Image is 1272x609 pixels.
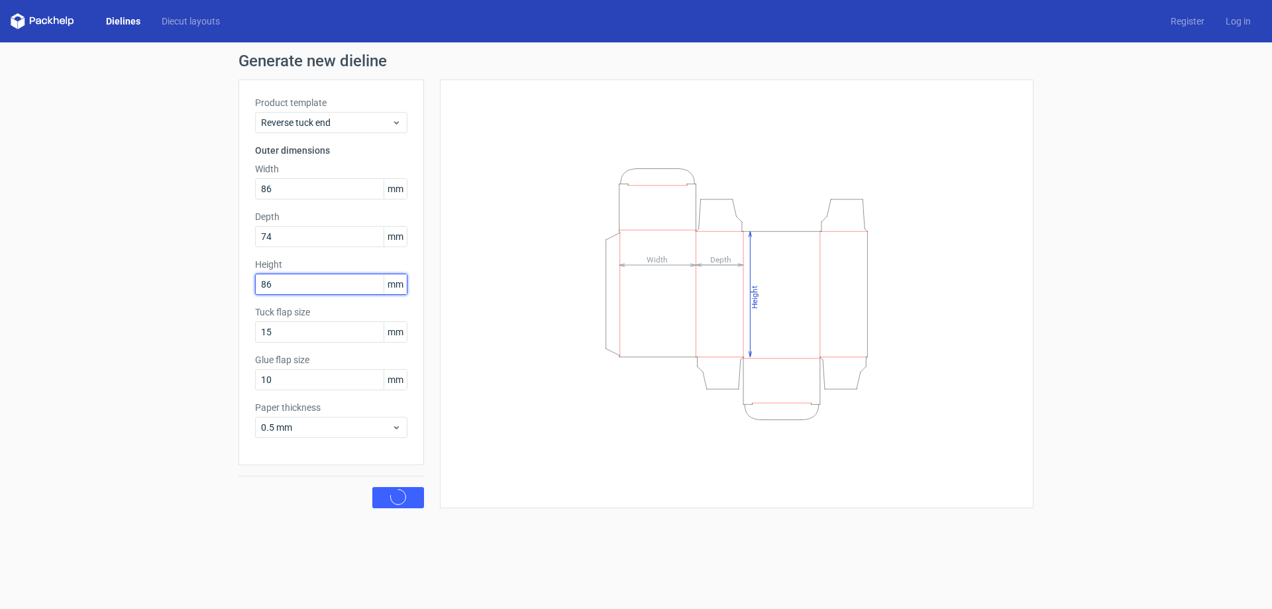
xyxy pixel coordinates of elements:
[255,353,407,366] label: Glue flap size
[1160,15,1215,28] a: Register
[255,258,407,271] label: Height
[238,53,1033,69] h1: Generate new dieline
[384,322,407,342] span: mm
[255,401,407,414] label: Paper thickness
[384,274,407,294] span: mm
[255,162,407,176] label: Width
[384,227,407,247] span: mm
[647,254,668,264] tspan: Width
[255,305,407,319] label: Tuck flap size
[255,144,407,157] h3: Outer dimensions
[255,96,407,109] label: Product template
[261,116,392,129] span: Reverse tuck end
[255,210,407,223] label: Depth
[151,15,231,28] a: Diecut layouts
[384,370,407,390] span: mm
[384,179,407,199] span: mm
[710,254,731,264] tspan: Depth
[750,285,759,308] tspan: Height
[261,421,392,434] span: 0.5 mm
[95,15,151,28] a: Dielines
[1215,15,1261,28] a: Log in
